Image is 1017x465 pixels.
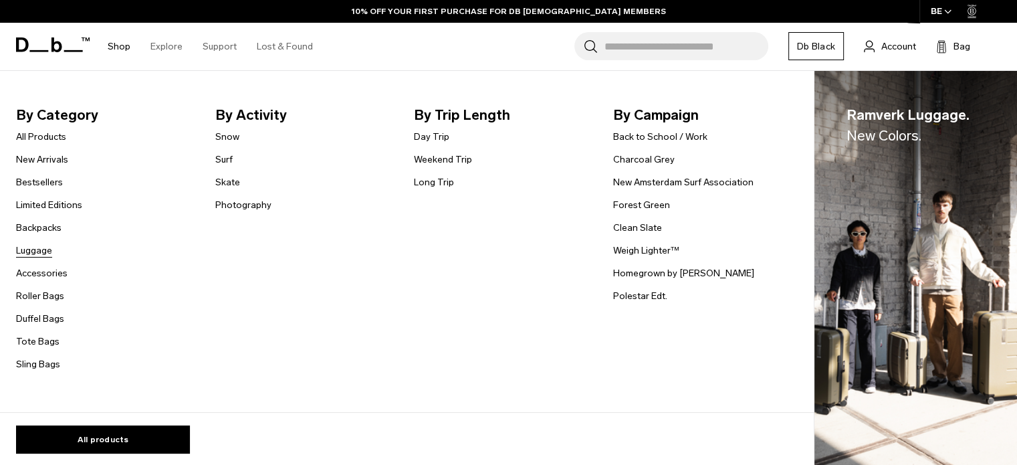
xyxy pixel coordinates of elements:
span: By Campaign [613,104,791,126]
a: Shop [108,23,130,70]
a: Duffel Bags [16,312,64,326]
a: All Products [16,130,66,144]
a: Backpacks [16,221,62,235]
a: Surf [215,153,233,167]
a: Db Black [788,32,844,60]
a: Support [203,23,237,70]
span: New Colors. [846,127,921,144]
span: Account [881,39,916,54]
a: 10% OFF YOUR FIRST PURCHASE FOR DB [DEMOGRAPHIC_DATA] MEMBERS [352,5,666,17]
a: Homegrown by [PERSON_NAME] [613,266,754,280]
a: Luggage [16,244,52,258]
a: Day Trip [414,130,449,144]
a: Snow [215,130,239,144]
span: By Trip Length [414,104,592,126]
a: Accessories [16,266,68,280]
span: Bag [953,39,970,54]
a: Long Trip [414,175,454,189]
a: Sling Bags [16,357,60,371]
a: Roller Bags [16,289,64,303]
nav: Main Navigation [98,23,323,70]
a: New Amsterdam Surf Association [613,175,754,189]
a: New Arrivals [16,153,68,167]
a: Back to School / Work [613,130,707,144]
a: Charcoal Grey [613,153,675,167]
a: Account [864,38,916,54]
a: Limited Editions [16,198,82,212]
a: Weigh Lighter™ [613,244,679,258]
a: Skate [215,175,240,189]
a: Explore [150,23,183,70]
span: Ramverk Luggage. [846,104,970,147]
a: Polestar Edt. [613,289,667,303]
a: Forest Green [613,198,670,212]
a: Weekend Trip [414,153,472,167]
a: Lost & Found [257,23,313,70]
a: Clean Slate [613,221,662,235]
span: By Activity [215,104,393,126]
a: Photography [215,198,271,212]
a: Bestsellers [16,175,63,189]
span: By Category [16,104,194,126]
a: Tote Bags [16,335,60,349]
button: Bag [936,38,970,54]
a: All products [16,426,190,454]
